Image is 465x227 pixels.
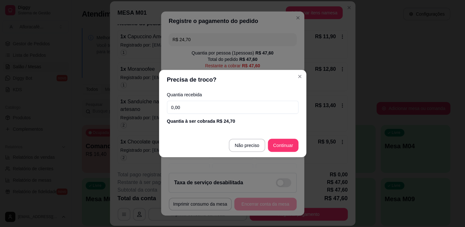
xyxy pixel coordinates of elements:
div: Quantia à ser cobrada R$ 24,70 [167,118,298,124]
button: Não preciso [229,139,265,152]
label: Quantia recebida [167,92,298,97]
button: Close [294,71,305,82]
header: Precisa de troco? [159,70,306,90]
button: Continuar [268,139,298,152]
